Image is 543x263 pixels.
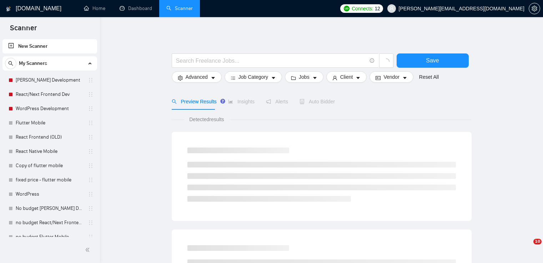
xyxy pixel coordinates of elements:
span: user [332,75,337,81]
span: folder [291,75,296,81]
span: Detected results [184,115,229,123]
span: Job Category [238,73,268,81]
span: bars [231,75,236,81]
span: caret-down [271,75,276,81]
a: Flutter Mobile [16,116,84,130]
span: Connects: [352,5,373,12]
a: WordPress Development [16,102,84,116]
span: Advanced [186,73,208,81]
span: search [172,99,177,104]
span: Save [426,56,439,65]
input: Search Freelance Jobs... [176,56,367,65]
span: holder [88,234,94,240]
a: [PERSON_NAME] Development [16,73,84,87]
span: caret-down [402,75,407,81]
a: setting [529,6,540,11]
span: idcard [376,75,381,81]
span: Jobs [299,73,310,81]
a: New Scanner [8,39,91,53]
button: settingAdvancedcaret-down [172,71,222,83]
a: Copy of flutter mobile [16,159,84,173]
button: setting [529,3,540,14]
span: holder [88,106,94,112]
a: React Frontend (OLD) [16,130,84,144]
iframe: Intercom live chat [519,239,536,256]
span: Insights [228,99,255,104]
span: My Scanners [19,56,47,71]
button: userClientcaret-down [326,71,367,83]
img: logo [6,3,11,15]
span: holder [88,77,94,83]
li: New Scanner [2,39,97,53]
span: holder [88,206,94,211]
span: Scanner [4,23,42,38]
span: double-left [85,246,92,253]
span: holder [88,149,94,154]
span: Client [340,73,353,81]
span: notification [266,99,271,104]
a: WordPress [16,187,84,201]
a: no budget React/Next Frontend Dev [16,216,84,230]
div: Tooltip anchor [220,98,226,104]
span: setting [178,75,183,81]
span: Vendor [383,73,399,81]
span: caret-down [356,75,361,81]
a: React/Next Frontend Dev [16,87,84,102]
img: upwork-logo.png [344,6,350,11]
button: idcardVendorcaret-down [369,71,413,83]
span: holder [88,134,94,140]
a: React Native Mobile [16,144,84,159]
span: 10 [533,239,542,244]
a: No budget [PERSON_NAME] Development [16,201,84,216]
span: Alerts [266,99,288,104]
span: caret-down [312,75,317,81]
span: search [5,61,16,66]
span: robot [300,99,305,104]
span: Preview Results [172,99,217,104]
span: info-circle [370,58,374,63]
a: no budget Flutter Mobile [16,230,84,244]
span: caret-down [211,75,216,81]
button: barsJob Categorycaret-down [225,71,282,83]
button: search [5,58,16,69]
span: setting [529,6,540,11]
span: holder [88,220,94,226]
a: fixed price - flutter mobile [16,173,84,187]
span: area-chart [228,99,233,104]
span: holder [88,163,94,169]
a: homeHome [84,5,105,11]
span: user [389,6,394,11]
span: holder [88,92,94,97]
span: holder [88,191,94,197]
a: Reset All [419,73,439,81]
span: holder [88,120,94,126]
button: folderJobscaret-down [285,71,323,83]
span: holder [88,177,94,183]
button: Save [397,53,469,68]
span: Auto Bidder [300,99,335,104]
a: searchScanner [166,5,193,11]
a: dashboardDashboard [120,5,152,11]
span: 12 [375,5,380,12]
span: loading [383,58,389,65]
